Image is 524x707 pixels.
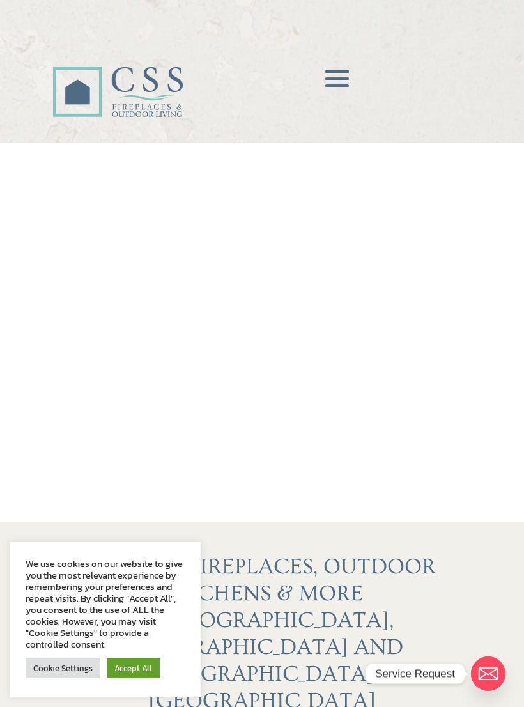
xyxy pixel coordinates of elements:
img: CSS Fireplaces & Outdoor Living (Formerly Construction Solutions & Supply)- Jacksonville Ormond B... [52,31,183,124]
a: Email [471,656,505,691]
a: Accept All [107,658,160,678]
div: We use cookies on our website to give you the most relevant experience by remembering your prefer... [26,558,185,650]
a: Cookie Settings [26,658,100,678]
